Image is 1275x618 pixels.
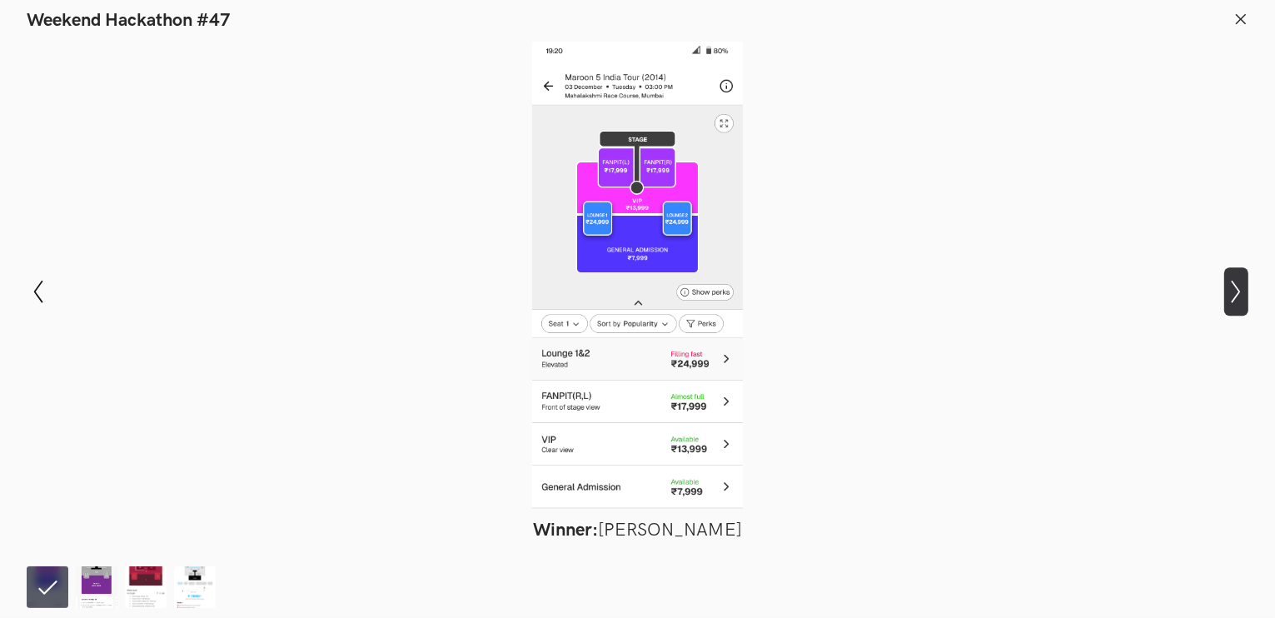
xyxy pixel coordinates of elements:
figcaption: [PERSON_NAME] [138,519,1138,541]
img: BookMyShow.png [76,566,117,608]
h1: Weekend Hackathon #47 [27,10,231,32]
img: Hackathon_47_Solution_Lute.png [125,566,167,608]
strong: Winner: [533,519,598,541]
img: BookMyShow.png [174,566,216,608]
